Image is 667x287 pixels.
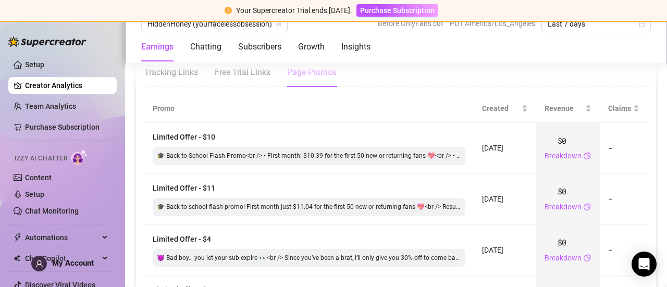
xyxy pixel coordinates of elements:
span: pie-chart [584,252,591,264]
div: 🎓 Back-to-School Flash Promo<br /> • First month: $10.39 for the first 50 new or returning fans 💖... [153,147,465,165]
div: 🎓 Back-to-school flash promo! First month just $11.04 for the first 50 new or returning fans 💖<br... [153,198,465,216]
img: AI Chatter [71,149,88,165]
span: HiddenHoney (yourfacelessobsession) [147,16,281,32]
span: thunderbolt [14,233,22,242]
div: Page Promos [287,66,337,79]
span: Before OnlyFans cut [378,16,443,31]
span: Limited Offer - $10 [153,133,215,141]
span: Limited Offer - $11 [153,184,215,192]
span: Chat Copilot [25,250,99,267]
div: Free Trial Links [215,66,270,79]
div: Subscribers [238,41,281,53]
img: logo-BBDzfeDw.svg [8,36,87,47]
span: pie-chart [584,201,591,213]
th: Promo [144,94,474,123]
div: Growth [298,41,325,53]
a: Breakdown [545,150,582,161]
a: Content [25,173,52,182]
div: Open Intercom Messenger [632,252,657,277]
a: Setup [25,190,44,198]
span: PDT America/Los_Angeles [450,16,535,31]
a: Creator Analytics [25,77,108,94]
span: Purchase Subscription [360,6,435,15]
span: [DATE] [482,195,503,203]
span: Izzy AI Chatter [15,154,67,164]
a: Purchase Subscription [25,123,100,131]
span: user [35,260,43,268]
a: Breakdown [545,201,582,213]
span: Created [482,103,520,114]
span: My Account [52,258,94,268]
div: Insights [341,41,370,53]
span: $0 [558,236,566,249]
img: Chat Copilot [14,255,20,262]
div: Earnings [141,41,174,53]
span: - [608,143,613,153]
a: Team Analytics [25,102,76,110]
span: calendar [639,21,645,27]
span: - [608,244,613,255]
span: Last 7 days [548,16,645,32]
span: $0 [558,185,566,198]
span: $0 [558,135,566,147]
div: Chatting [190,41,221,53]
span: Revenue [545,103,583,114]
a: Setup [25,60,44,69]
span: - [608,193,613,204]
span: team [276,21,282,27]
div: 😈 Bad boy… you let your sub expire 👀<br /> Since you’ve been a brat, I’ll only give you 30% off t... [153,249,465,267]
span: Automations [25,229,99,246]
a: Purchase Subscription [356,6,438,15]
span: Claims [608,103,631,114]
span: [DATE] [482,144,503,152]
span: exclamation-circle [225,7,232,14]
a: Chat Monitoring [25,207,79,215]
span: Your Supercreator Trial ends [DATE]. [236,6,352,15]
div: Tracking Links [144,66,198,79]
span: Limited Offer - $4 [153,235,211,243]
span: pie-chart [584,150,591,161]
span: [DATE] [482,246,503,254]
button: Purchase Subscription [356,4,438,17]
a: Breakdown [545,252,582,264]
